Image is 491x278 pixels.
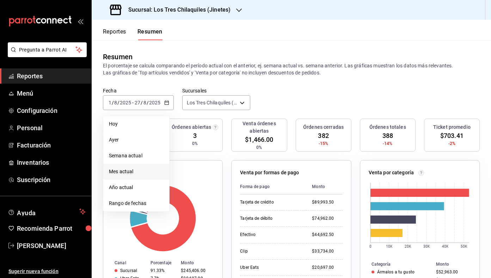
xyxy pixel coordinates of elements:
button: Pregunta a Parrot AI [8,42,87,57]
div: Tarjeta de crédito [240,199,301,205]
span: Mes actual [109,168,164,175]
h3: Órdenes totales [369,123,406,131]
div: $245,406.00 [181,268,211,273]
span: / [141,100,143,105]
span: 388 [382,131,393,140]
div: Clip [240,248,301,254]
span: - [132,100,134,105]
span: / [117,100,119,105]
span: Hoy [109,120,164,128]
text: 10K [386,244,392,248]
button: Resumen [137,28,162,40]
p: Venta por categoría [369,169,414,176]
span: Ayuda [17,207,76,216]
th: Monto [178,259,222,267]
div: Uber Eats [240,265,301,271]
h3: Sucursal: Los Tres Chilaquiles (Jinetes) [123,6,231,14]
span: 0% [256,144,262,151]
span: Semana actual [109,152,164,159]
span: Configuración [17,106,86,115]
button: Reportes [103,28,126,40]
div: $20,697.00 [312,265,342,271]
th: Categoría [360,260,434,268]
th: Monto [433,260,479,268]
text: 40K [442,244,448,248]
span: Personal [17,123,86,133]
label: Fecha [103,88,174,93]
div: 91.33% [151,268,176,273]
div: Resumen [103,52,133,62]
span: Menú [17,89,86,98]
span: Reportes [17,71,86,81]
div: $44,692.50 [312,232,342,238]
span: 3 [193,131,197,140]
span: [PERSON_NAME] [17,241,86,250]
h3: Venta órdenes abiertas [234,120,284,135]
th: Monto [306,179,342,194]
h3: Ticket promedio [433,123,471,131]
div: navigation tabs [103,28,162,40]
input: ---- [149,100,161,105]
div: $52,963.00 [436,270,468,274]
label: Sucursales [182,88,250,93]
span: Suscripción [17,175,86,185]
text: 30K [423,244,430,248]
span: $1,466.00 [245,135,273,144]
h3: Órdenes abiertas [172,123,211,131]
h3: Órdenes cerradas [303,123,344,131]
div: Efectivo [240,232,301,238]
span: / [147,100,149,105]
div: Tarjeta de débito [240,216,301,222]
div: $89,993.50 [312,199,342,205]
span: Año actual [109,184,164,191]
span: Los Tres Chilaquiles (Jinetes) [187,99,237,106]
span: -14% [383,140,393,147]
span: $703.41 [440,131,464,140]
div: $33,734.00 [312,248,342,254]
input: -- [134,100,141,105]
p: Venta por formas de pago [240,169,299,176]
th: Forma de pago [240,179,306,194]
span: Sugerir nueva función [8,268,86,275]
span: / [112,100,114,105]
span: -15% [319,140,329,147]
span: 382 [318,131,329,140]
div: Sucursal [120,268,137,273]
text: 50K [460,244,467,248]
span: Ayer [109,136,164,144]
p: El porcentaje se calcula comparando el período actual con el anterior, ej. semana actual vs. sema... [103,62,480,76]
text: 0 [369,244,372,248]
span: 0% [192,140,198,147]
input: -- [143,100,147,105]
span: Pregunta a Parrot AI [19,46,76,54]
span: Facturación [17,140,86,150]
span: Recomienda Parrot [17,224,86,233]
span: Rango de fechas [109,200,164,207]
input: ---- [119,100,131,105]
input: -- [108,100,112,105]
button: open_drawer_menu [78,18,83,24]
div: $74,962.00 [312,216,342,222]
span: Inventarios [17,158,86,167]
input: -- [114,100,117,105]
a: Pregunta a Parrot AI [5,51,87,59]
th: Canal [103,259,148,267]
div: Ármalos a tu gusto [377,270,415,274]
th: Porcentaje [148,259,178,267]
text: 20K [404,244,411,248]
span: -2% [448,140,455,147]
